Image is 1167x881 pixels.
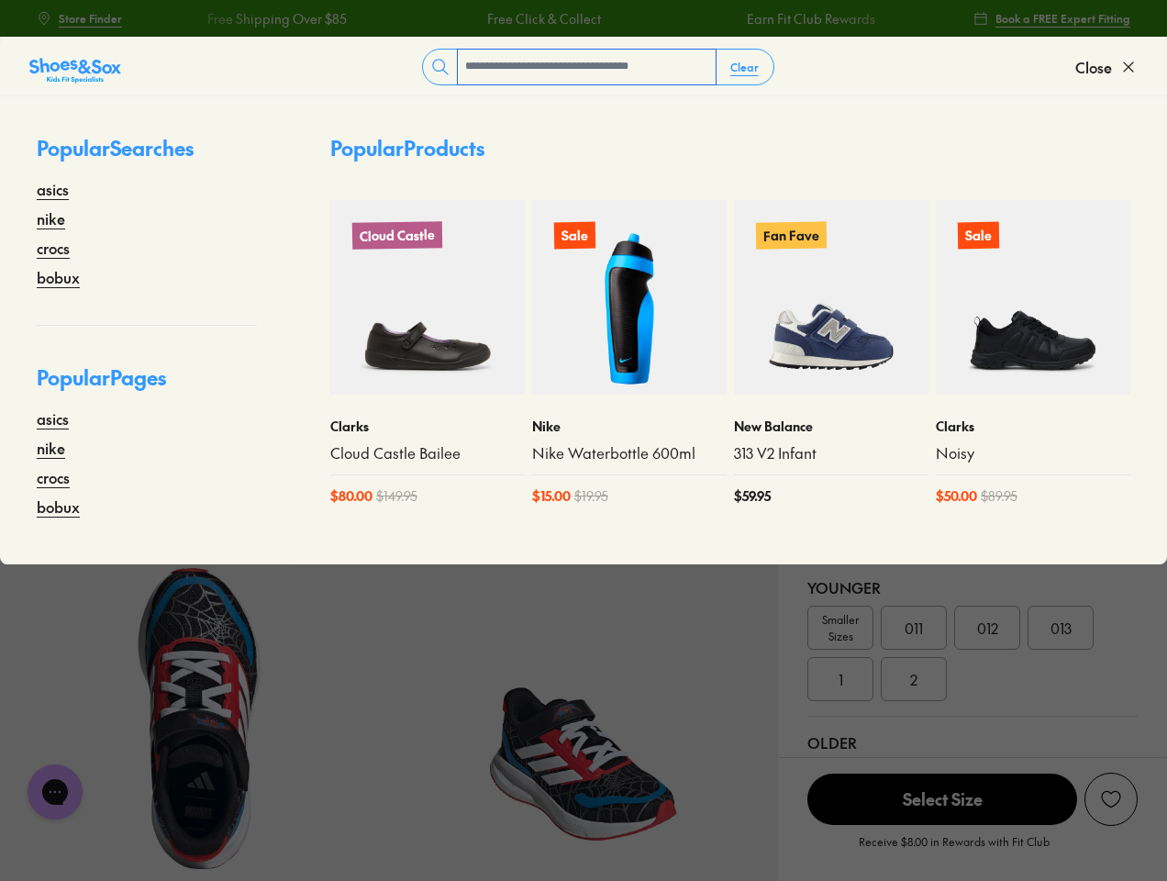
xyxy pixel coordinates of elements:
[37,266,80,288] a: bobux
[905,617,923,639] span: 011
[977,617,998,639] span: 012
[910,668,917,690] span: 2
[206,9,345,28] a: Free Shipping Over $85
[37,207,65,229] a: nike
[936,443,1130,463] a: Noisy
[734,417,928,436] p: New Balance
[330,133,484,163] p: Popular Products
[29,52,121,82] a: Shoes &amp; Sox
[716,50,773,84] button: Clear
[859,833,1050,866] p: Receive $8.00 in Rewards with Fit Club
[734,200,928,395] a: Fan Fave
[936,486,977,506] span: $ 50.00
[330,200,525,395] a: Cloud Castle
[37,496,80,518] a: bobux
[376,486,417,506] span: $ 149.95
[734,443,928,463] a: 313 V2 Infant
[37,178,69,200] a: asics
[981,486,1017,506] span: $ 89.95
[734,486,771,506] span: $ 59.95
[995,10,1130,27] span: Book a FREE Expert Fitting
[973,2,1130,35] a: Book a FREE Expert Fitting
[1050,617,1072,639] span: 013
[839,668,843,690] span: 1
[532,200,727,395] a: Sale
[936,200,1130,395] a: Sale
[37,237,70,259] a: crocs
[1084,773,1138,826] button: Add to Wishlist
[37,407,69,429] a: asics
[37,362,257,407] p: Popular Pages
[352,221,442,250] p: Cloud Castle
[37,437,65,459] a: nike
[936,417,1130,436] p: Clarks
[330,417,525,436] p: Clarks
[1075,47,1138,87] button: Close
[807,576,1138,598] div: Younger
[18,758,92,826] iframe: Gorgias live chat messenger
[807,773,1077,826] button: Select Size
[532,417,727,436] p: Nike
[756,221,827,249] p: Fan Fave
[330,443,525,463] a: Cloud Castle Bailee
[574,486,608,506] span: $ 19.95
[59,10,122,27] span: Store Finder
[1075,56,1112,78] span: Close
[37,466,70,488] a: crocs
[807,731,1138,753] div: Older
[532,486,571,506] span: $ 15.00
[532,443,727,463] a: Nike Waterbottle 600ml
[37,2,122,35] a: Store Finder
[807,774,1077,825] span: Select Size
[958,222,999,250] p: Sale
[29,56,121,85] img: SNS_Logo_Responsive.svg
[485,9,599,28] a: Free Click & Collect
[37,133,257,178] p: Popular Searches
[744,9,872,28] a: Earn Fit Club Rewards
[554,222,595,250] p: Sale
[808,611,872,644] span: Smaller Sizes
[330,486,372,506] span: $ 80.00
